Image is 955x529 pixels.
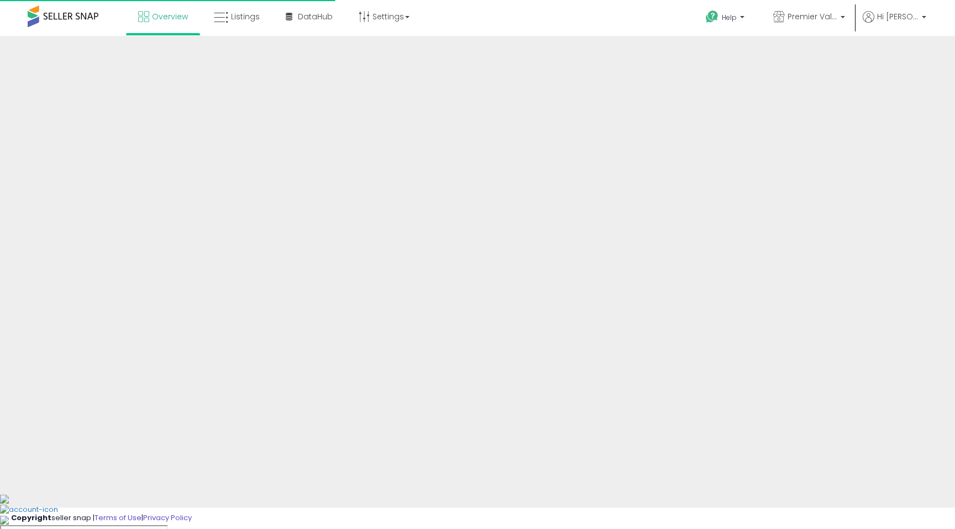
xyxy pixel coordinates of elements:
[788,11,837,22] span: Premier Value Marketplace LLC
[231,11,260,22] span: Listings
[722,13,737,22] span: Help
[152,11,188,22] span: Overview
[705,10,719,24] i: Get Help
[298,11,333,22] span: DataHub
[697,2,755,36] a: Help
[877,11,919,22] span: Hi [PERSON_NAME]
[863,11,926,36] a: Hi [PERSON_NAME]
